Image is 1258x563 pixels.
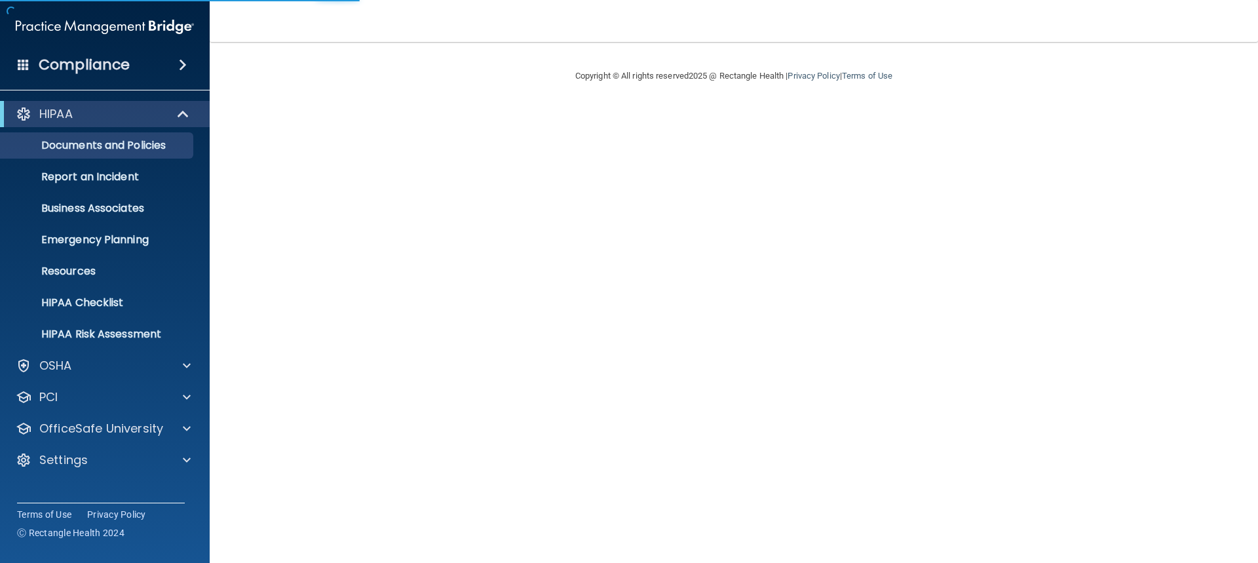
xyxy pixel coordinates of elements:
[39,106,73,122] p: HIPAA
[16,389,191,405] a: PCI
[9,296,187,309] p: HIPAA Checklist
[16,106,190,122] a: HIPAA
[9,233,187,246] p: Emergency Planning
[9,139,187,152] p: Documents and Policies
[9,328,187,341] p: HIPAA Risk Assessment
[788,71,839,81] a: Privacy Policy
[16,421,191,437] a: OfficeSafe University
[9,170,187,184] p: Report an Incident
[495,55,973,97] div: Copyright © All rights reserved 2025 @ Rectangle Health | |
[39,56,130,74] h4: Compliance
[17,526,124,539] span: Ⓒ Rectangle Health 2024
[842,71,892,81] a: Terms of Use
[9,202,187,215] p: Business Associates
[16,358,191,374] a: OSHA
[39,452,88,468] p: Settings
[39,389,58,405] p: PCI
[39,421,163,437] p: OfficeSafe University
[16,14,194,40] img: PMB logo
[39,358,72,374] p: OSHA
[17,508,71,521] a: Terms of Use
[9,265,187,278] p: Resources
[16,452,191,468] a: Settings
[87,508,146,521] a: Privacy Policy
